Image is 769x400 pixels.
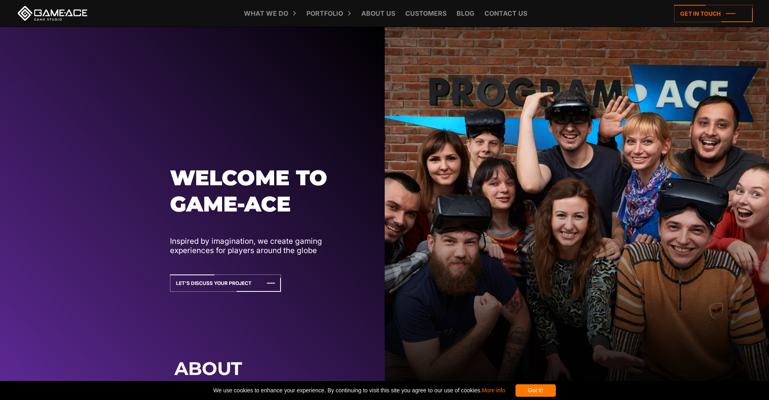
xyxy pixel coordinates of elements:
a: Let's Discuss Your Project [170,274,281,292]
h1: Welcome to Game-ace [170,165,361,218]
div: Got it! [515,384,556,397]
a: More info [482,387,505,394]
span: We use cookies to enhance your experience. By continuing to visit this site you agree to our use ... [213,384,505,397]
a: Get in touch [674,5,753,22]
p: Inspired by imagination, we create gaming experiences for players around the globe [170,237,361,255]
